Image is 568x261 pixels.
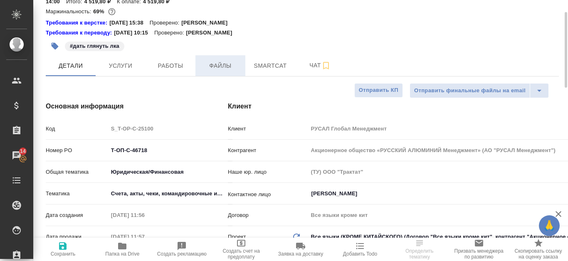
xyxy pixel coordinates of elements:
button: Отправить КП [354,83,403,98]
span: Файлы [200,61,240,71]
span: дать глянуть лка [64,42,125,49]
span: Отправить финальные файлы на email [414,86,526,96]
p: Дата продажи [46,233,108,241]
span: Сохранить [51,251,76,257]
p: Проверено: [154,29,186,37]
p: Номер PO [46,146,108,155]
h4: Основная информация [46,101,195,111]
button: Папка на Drive [93,238,152,261]
div: split button [410,83,549,98]
span: Заявка на доставку [278,251,323,257]
p: Общая тематика [46,168,108,176]
h4: Клиент [228,101,559,111]
p: Контрагент [228,146,308,155]
span: Услуги [101,61,141,71]
span: Чат [300,60,340,71]
span: Папка на Drive [105,251,139,257]
div: Нажми, чтобы открыть папку с инструкцией [46,19,109,27]
p: Проверено: [150,19,182,27]
p: [PERSON_NAME] [181,19,234,27]
input: Пустое поле [108,231,181,243]
div: Нажми, чтобы открыть папку с инструкцией [46,29,114,37]
div: Счета, акты, чеки, командировочные и таможенные документы [108,187,233,201]
span: Работы [151,61,190,71]
span: Создать счет на предоплату [217,248,266,260]
button: Сохранить [33,238,93,261]
button: Добавить Todo [330,238,390,261]
p: 69% [93,8,106,15]
a: Требования к переводу: [46,29,114,37]
svg: Подписаться [321,61,331,71]
button: Добавить тэг [46,37,64,55]
p: Контактное лицо [228,190,308,199]
p: Маржинальность: [46,8,93,15]
button: Скопировать ссылку на оценку заказа [509,238,568,261]
span: Детали [51,61,91,71]
a: 14 [2,145,31,166]
input: Пустое поле [108,123,233,135]
p: Договор [228,211,308,219]
div: Юридическая/Финансовая [108,165,233,179]
span: Определить тематику [395,248,444,260]
span: Smartcat [250,61,290,71]
p: Проект [228,233,246,241]
p: Код [46,125,108,133]
span: Отправить КП [359,86,398,95]
span: 🙏 [542,217,556,234]
button: Создать рекламацию [152,238,212,261]
button: Призвать менеджера по развитию [449,238,509,261]
button: Создать счет на предоплату [212,238,271,261]
p: #дать глянуть лка [70,42,119,50]
button: 1161.00 RUB; [106,6,117,17]
button: Отправить финальные файлы на email [410,83,530,98]
span: Создать рекламацию [157,251,207,257]
p: Дата создания [46,211,108,219]
button: Определить тематику [390,238,449,261]
button: Заявка на доставку [271,238,331,261]
p: Тематика [46,190,108,198]
p: Клиент [228,125,308,133]
p: [PERSON_NAME] [186,29,238,37]
a: Требования к верстке: [46,19,109,27]
input: ✎ Введи что-нибудь [108,144,233,156]
span: Добавить Todo [343,251,377,257]
p: Наше юр. лицо [228,168,308,176]
p: [DATE] 10:15 [114,29,154,37]
input: Пустое поле [108,209,181,221]
p: [DATE] 15:38 [109,19,150,27]
button: 🙏 [539,215,560,236]
span: Призвать менеджера по развитию [454,248,504,260]
span: Скопировать ссылку на оценку заказа [514,248,563,260]
span: 14 [15,147,31,155]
